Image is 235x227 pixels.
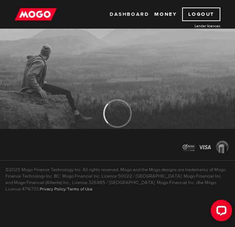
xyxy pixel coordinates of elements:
[67,186,92,192] a: Terms of Use
[154,8,177,21] a: Money
[205,197,235,227] iframe: LiveChat chat widget
[110,8,149,21] a: Dashboard
[167,23,220,29] a: Lender licences
[182,8,220,21] a: Logout
[15,8,57,21] img: mogo_logo-11ee424be714fa7cbb0f0f49df9e16ec.png
[40,186,66,192] a: Privacy Policy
